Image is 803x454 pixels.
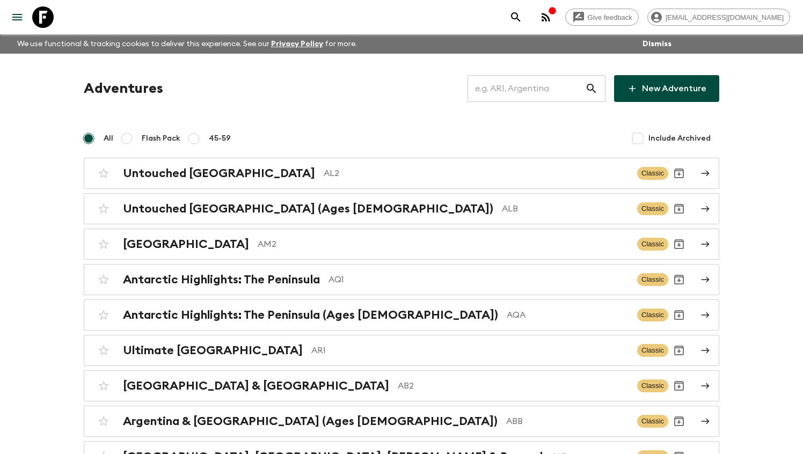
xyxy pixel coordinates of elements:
[84,158,719,189] a: Untouched [GEOGRAPHIC_DATA]AL2ClassicArchive
[84,335,719,366] a: Ultimate [GEOGRAPHIC_DATA]AR1ClassicArchive
[324,167,629,180] p: AL2
[123,414,498,428] h2: Argentina & [GEOGRAPHIC_DATA] (Ages [DEMOGRAPHIC_DATA])
[637,202,668,215] span: Classic
[647,9,790,26] div: [EMAIL_ADDRESS][DOMAIN_NAME]
[6,6,28,28] button: menu
[565,9,639,26] a: Give feedback
[123,343,303,357] h2: Ultimate [GEOGRAPHIC_DATA]
[502,202,629,215] p: ALB
[123,166,315,180] h2: Untouched [GEOGRAPHIC_DATA]
[84,406,719,437] a: Argentina & [GEOGRAPHIC_DATA] (Ages [DEMOGRAPHIC_DATA])ABBClassicArchive
[637,415,668,428] span: Classic
[668,163,690,184] button: Archive
[209,133,231,144] span: 45-59
[84,299,719,331] a: Antarctic Highlights: The Peninsula (Ages [DEMOGRAPHIC_DATA])AQAClassicArchive
[84,264,719,295] a: Antarctic Highlights: The PeninsulaAQ1ClassicArchive
[637,379,668,392] span: Classic
[637,344,668,357] span: Classic
[84,229,719,260] a: [GEOGRAPHIC_DATA]AM2ClassicArchive
[668,233,690,255] button: Archive
[84,193,719,224] a: Untouched [GEOGRAPHIC_DATA] (Ages [DEMOGRAPHIC_DATA])ALBClassicArchive
[505,6,527,28] button: search adventures
[142,133,180,144] span: Flash Pack
[84,370,719,401] a: [GEOGRAPHIC_DATA] & [GEOGRAPHIC_DATA]AB2ClassicArchive
[640,36,674,52] button: Dismiss
[123,202,493,216] h2: Untouched [GEOGRAPHIC_DATA] (Ages [DEMOGRAPHIC_DATA])
[668,269,690,290] button: Archive
[84,78,163,99] h1: Adventures
[311,344,629,357] p: AR1
[271,40,323,48] a: Privacy Policy
[637,309,668,321] span: Classic
[123,379,389,393] h2: [GEOGRAPHIC_DATA] & [GEOGRAPHIC_DATA]
[328,273,629,286] p: AQ1
[104,133,113,144] span: All
[648,133,711,144] span: Include Archived
[668,340,690,361] button: Archive
[507,309,629,321] p: AQA
[668,375,690,397] button: Archive
[258,238,629,251] p: AM2
[13,34,361,54] p: We use functional & tracking cookies to deliver this experience. See our for more.
[637,273,668,286] span: Classic
[668,304,690,326] button: Archive
[582,13,638,21] span: Give feedback
[660,13,790,21] span: [EMAIL_ADDRESS][DOMAIN_NAME]
[123,273,320,287] h2: Antarctic Highlights: The Peninsula
[668,411,690,432] button: Archive
[506,415,629,428] p: ABB
[398,379,629,392] p: AB2
[468,74,585,104] input: e.g. AR1, Argentina
[668,198,690,219] button: Archive
[637,238,668,251] span: Classic
[123,237,249,251] h2: [GEOGRAPHIC_DATA]
[123,308,498,322] h2: Antarctic Highlights: The Peninsula (Ages [DEMOGRAPHIC_DATA])
[614,75,719,102] a: New Adventure
[637,167,668,180] span: Classic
